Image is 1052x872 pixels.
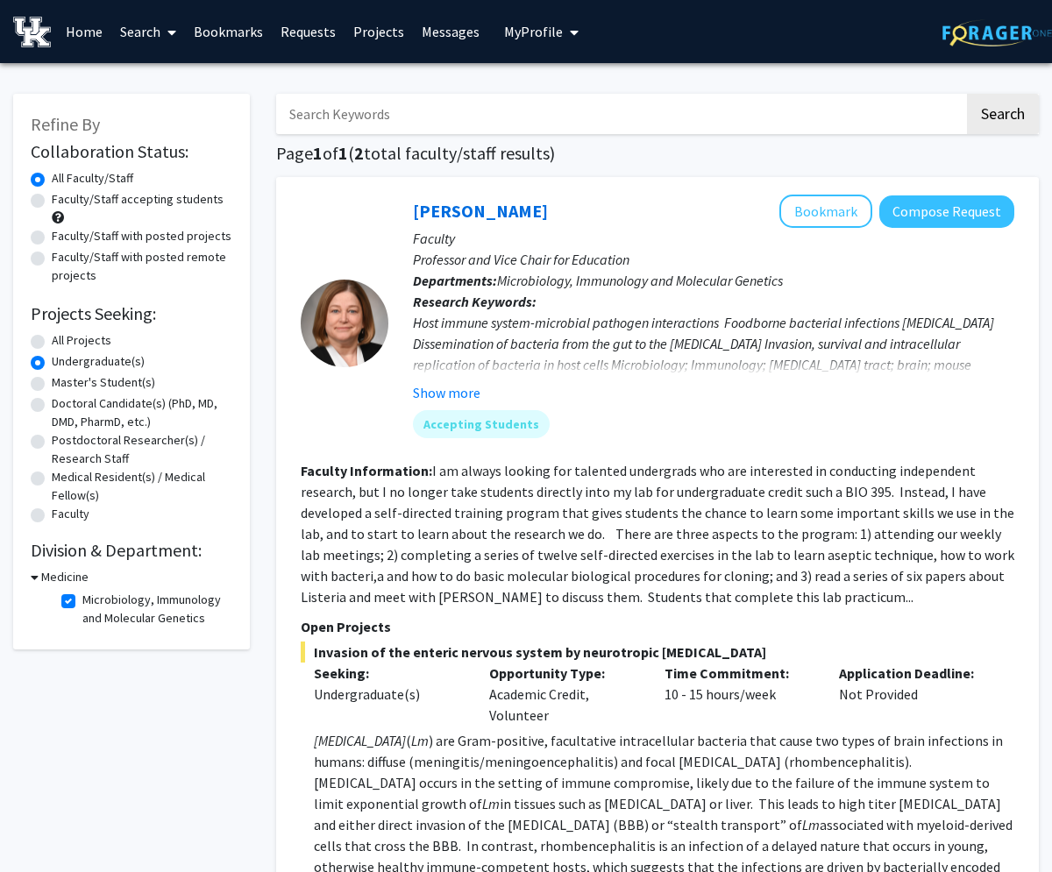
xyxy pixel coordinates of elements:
input: Search Keywords [276,94,964,134]
fg-read-more: I am always looking for talented undergrads who are interested in conducting independent research... [301,462,1014,606]
label: Postdoctoral Researcher(s) / Research Staff [52,431,232,468]
label: Doctoral Candidate(s) (PhD, MD, DMD, PharmD, etc.) [52,394,232,431]
label: Faculty/Staff accepting students [52,190,224,209]
iframe: Chat [13,793,75,859]
span: 2 [354,142,364,164]
span: Refine By [31,113,100,135]
p: Time Commitment: [665,663,814,684]
b: Departments: [413,272,497,289]
div: 10 - 15 hours/week [651,663,827,726]
h3: Medicine [41,568,89,586]
a: Projects [345,1,413,62]
p: Application Deadline: [839,663,988,684]
b: Faculty Information: [301,462,432,479]
img: ForagerOne Logo [942,19,1052,46]
h2: Division & Department: [31,540,232,561]
label: Microbiology, Immunology and Molecular Genetics [82,591,228,627]
em: Lm [802,816,820,833]
a: Home [57,1,111,62]
em: Lm [482,795,500,812]
label: Faculty/Staff with posted remote projects [52,248,232,285]
label: All Faculty/Staff [52,169,133,188]
button: Search [967,94,1039,134]
label: Master's Student(s) [52,373,155,392]
em: Lm [411,732,429,749]
mat-chip: Accepting Students [413,410,550,438]
p: Seeking: [314,663,463,684]
h2: Collaboration Status: [31,141,232,162]
div: Host immune system-microbial pathogen interactions Foodborne bacterial infections [MEDICAL_DATA] ... [413,312,1014,396]
span: Microbiology, Immunology and Molecular Genetics [497,272,783,289]
a: Search [111,1,185,62]
span: My Profile [504,23,563,40]
a: Bookmarks [185,1,272,62]
b: Research Keywords: [413,293,537,310]
img: University of Kentucky Logo [13,17,51,47]
span: Invasion of the enteric nervous system by neurotropic [MEDICAL_DATA] [301,642,1014,663]
div: Not Provided [826,663,1001,726]
div: Academic Credit, Volunteer [476,663,651,726]
label: Faculty [52,505,89,523]
span: 1 [313,142,323,164]
p: Opportunity Type: [489,663,638,684]
a: Messages [413,1,488,62]
h2: Projects Seeking: [31,303,232,324]
label: All Projects [52,331,111,350]
div: Undergraduate(s) [314,684,463,705]
h1: Page of ( total faculty/staff results) [276,143,1039,164]
p: Professor and Vice Chair for Education [413,249,1014,270]
button: Add Sarah D'Orazio to Bookmarks [779,195,872,228]
button: Compose Request to Sarah D'Orazio [879,195,1014,228]
span: 1 [338,142,348,164]
button: Show more [413,382,480,403]
label: Undergraduate(s) [52,352,145,371]
label: Faculty/Staff with posted projects [52,227,231,245]
em: [MEDICAL_DATA] [314,732,406,749]
a: [PERSON_NAME] [413,200,548,222]
p: Open Projects [301,616,1014,637]
label: Medical Resident(s) / Medical Fellow(s) [52,468,232,505]
a: Requests [272,1,345,62]
p: Faculty [413,228,1014,249]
